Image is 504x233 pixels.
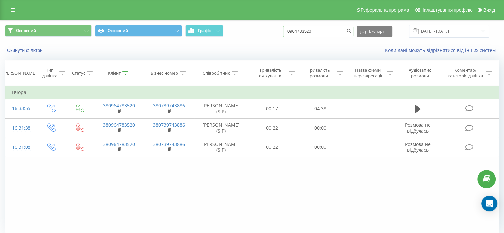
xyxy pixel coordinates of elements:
[5,86,499,99] td: Вчора
[296,99,344,118] td: 04:38
[361,7,409,13] span: Реферальна програма
[351,67,385,79] div: Назва схеми переадресації
[248,99,296,118] td: 00:17
[153,141,185,147] a: 380739743886
[5,25,92,37] button: Основний
[296,138,344,157] td: 00:00
[42,67,57,79] div: Тип дзвінка
[248,118,296,138] td: 00:22
[248,138,296,157] td: 00:22
[385,47,499,53] a: Коли дані можуть відрізнятися вiд інших систем
[203,70,230,76] div: Співробітник
[12,122,29,135] div: 16:31:38
[103,141,135,147] a: 380964783520
[401,67,439,79] div: Аудіозапис розмови
[198,29,211,33] span: Графік
[151,70,178,76] div: Бізнес номер
[103,102,135,109] a: 380964783520
[12,102,29,115] div: 16:33:55
[185,25,223,37] button: Графік
[254,67,287,79] div: Тривалість очікування
[302,67,335,79] div: Тривалість розмови
[153,122,185,128] a: 380739743886
[194,118,248,138] td: [PERSON_NAME] (SIP)
[72,70,85,76] div: Статус
[153,102,185,109] a: 380739743886
[405,141,431,153] span: Розмова не відбулась
[103,122,135,128] a: 380964783520
[481,196,497,211] div: Open Intercom Messenger
[405,122,431,134] span: Розмова не відбулась
[357,26,392,37] button: Експорт
[194,138,248,157] td: [PERSON_NAME] (SIP)
[194,99,248,118] td: [PERSON_NAME] (SIP)
[483,7,495,13] span: Вихід
[296,118,344,138] td: 00:00
[420,7,472,13] span: Налаштування профілю
[12,141,29,154] div: 16:31:08
[108,70,121,76] div: Клієнт
[3,70,36,76] div: [PERSON_NAME]
[16,28,36,33] span: Основний
[283,26,353,37] input: Пошук за номером
[446,67,484,79] div: Коментар/категорія дзвінка
[5,47,46,53] button: Скинути фільтри
[95,25,182,37] button: Основний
